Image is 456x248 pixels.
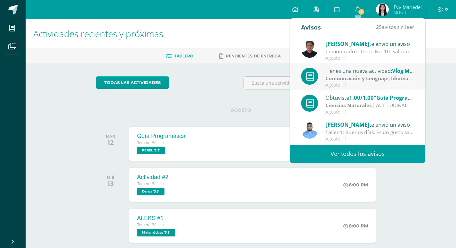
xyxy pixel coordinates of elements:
span: Evy Mariedel [394,4,422,10]
div: 6:00 PM [343,182,368,188]
div: ALEKS #1 [137,215,177,222]
div: te envió un aviso [325,120,414,129]
span: 1 [358,8,365,15]
div: 8:00 PM [343,223,368,229]
strong: Comunicación y Lenguaje, Idioma Extranjero [325,75,436,82]
span: Tercero Básico [137,141,164,145]
span: AGOSTO [220,107,261,113]
img: eff8bfa388aef6dbf44d967f8e9a2edc.png [301,41,318,58]
input: Busca una actividad próxima aquí... [244,77,385,89]
span: Matemáticas '3.3' [137,229,175,236]
a: Ver todos los avisos [290,145,425,163]
div: Agosto 11 [325,56,414,61]
strong: Ciencias Naturales [325,102,372,109]
span: PEREL '3.3' [137,147,165,154]
span: [PERSON_NAME] [325,121,369,128]
div: 12 [106,139,115,146]
span: [PERSON_NAME] [325,40,369,47]
span: Mi Perfil [394,10,422,15]
a: Tablero [166,51,193,61]
span: Tablero [174,54,193,58]
div: MIÉ [107,175,114,180]
span: Actividades recientes y próximas [33,28,163,40]
div: Tienes una nueva actividad: [325,66,414,75]
span: Tercero Básico [137,182,164,186]
div: | PROCEDIMENTAL [325,75,414,82]
span: 1.00/1.00 [349,94,374,101]
div: Avisos [301,18,321,36]
div: Agosto 11 [325,82,414,88]
div: Agosto 11 [325,136,414,142]
div: | ACTITUDINAL [325,102,414,109]
span: avisos sin leer [376,23,414,30]
img: 54ea75c2c4af8710d6093b43030d56ea.png [301,122,318,139]
a: todas las Actividades [96,76,169,89]
div: Guía Programática [137,133,185,140]
div: MAR [106,134,115,139]
span: "Guía Programática" [374,94,428,101]
span: 25 [376,23,382,30]
div: Comunicado Interno No. 10: Saludos Cordiales, Por este medio se hace notificación electrónica del... [325,48,414,55]
div: Obtuviste en [325,93,414,102]
span: Tercero Básico [137,223,164,227]
span: Pendientes de entrega [226,54,281,58]
div: 13 [107,180,114,187]
img: d48f2080236f4546744db889f6c7a1da.png [376,3,389,16]
a: Pendientes de entrega [219,51,281,61]
span: Danza '3.3' [137,188,164,195]
div: te envió un aviso [325,39,414,48]
div: Taller 1: Buenos días. Es un gusto saludarles. Se ha subido a la plataforma el primer taller de l... [325,129,414,136]
div: Agosto 11 [325,109,414,115]
div: Actividad #2 [137,174,168,181]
